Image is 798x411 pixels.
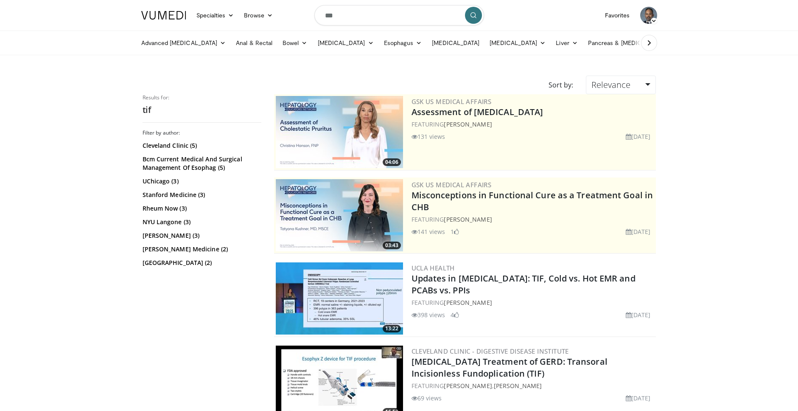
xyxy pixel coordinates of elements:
[143,231,259,240] a: [PERSON_NAME] (3)
[191,7,239,24] a: Specialties
[412,381,654,390] div: FEATURING ,
[412,180,492,189] a: GSK US Medical Affairs
[586,76,655,94] a: Relevance
[412,356,608,379] a: [MEDICAL_DATA] Treatment of GERD: Transoral Incisionless Fundoplication (TIF)
[444,215,492,223] a: [PERSON_NAME]
[583,34,682,51] a: Pancreas & [MEDICAL_DATA]
[141,11,186,20] img: VuMedi Logo
[412,347,569,355] a: Cleveland Clinic - Digestive Disease Institute
[231,34,277,51] a: Anal & Rectal
[383,158,401,166] span: 04:06
[143,94,261,101] p: Results for:
[551,34,582,51] a: Liver
[412,310,445,319] li: 398 views
[276,96,403,168] a: 04:06
[143,259,259,267] a: [GEOGRAPHIC_DATA] (2)
[276,179,403,251] img: 946a363f-977e-482f-b70f-f1516cc744c3.jpg.300x170_q85_crop-smart_upscale.jpg
[626,227,651,236] li: [DATE]
[412,273,636,296] a: Updates in [MEDICAL_DATA]: TIF, Cold vs. Hot EMR and PCABs vs. PPIs
[412,106,543,118] a: Assessment of [MEDICAL_DATA]
[444,120,492,128] a: [PERSON_NAME]
[626,132,651,141] li: [DATE]
[427,34,484,51] a: [MEDICAL_DATA]
[484,34,551,51] a: [MEDICAL_DATA]
[412,120,654,129] div: FEATURING
[412,394,442,403] li: 69 views
[494,382,542,390] a: [PERSON_NAME]
[412,264,455,272] a: UCLA Health
[451,227,459,236] li: 1
[379,34,427,51] a: Esophagus
[313,34,379,51] a: [MEDICAL_DATA]
[451,310,459,319] li: 4
[591,79,630,90] span: Relevance
[143,141,259,150] a: Cleveland Clinic (5)
[444,382,492,390] a: [PERSON_NAME]
[276,262,403,335] img: ba4b67b0-0523-43f6-84ea-7381c397b307.300x170_q85_crop-smart_upscale.jpg
[640,7,657,24] img: Avatar
[276,262,403,335] a: 13:22
[143,155,259,172] a: Bcm Current Medical And Surgical Management Of Esophag (5)
[314,5,484,25] input: Search topics, interventions
[383,325,401,332] span: 13:22
[542,76,580,94] div: Sort by:
[143,104,261,115] h2: tif
[626,394,651,403] li: [DATE]
[277,34,312,51] a: Bowel
[383,242,401,249] span: 03:43
[276,179,403,251] a: 03:43
[136,34,231,51] a: Advanced [MEDICAL_DATA]
[412,227,445,236] li: 141 views
[143,191,259,199] a: Stanford Medicine (3)
[412,132,445,141] li: 131 views
[412,215,654,224] div: FEATURING
[143,129,261,136] h3: Filter by author:
[239,7,278,24] a: Browse
[143,177,259,186] a: UChicago (3)
[143,204,259,213] a: Rheum Now (3)
[143,218,259,226] a: NYU Langone (3)
[276,96,403,168] img: 31b7e813-d228-42d3-be62-e44350ef88b5.jpg.300x170_q85_crop-smart_upscale.jpg
[412,189,653,213] a: Misconceptions in Functional Cure as a Treatment Goal in CHB
[444,298,492,307] a: [PERSON_NAME]
[412,298,654,307] div: FEATURING
[143,245,259,253] a: [PERSON_NAME] Medicine (2)
[626,310,651,319] li: [DATE]
[412,97,492,106] a: GSK US Medical Affairs
[600,7,635,24] a: Favorites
